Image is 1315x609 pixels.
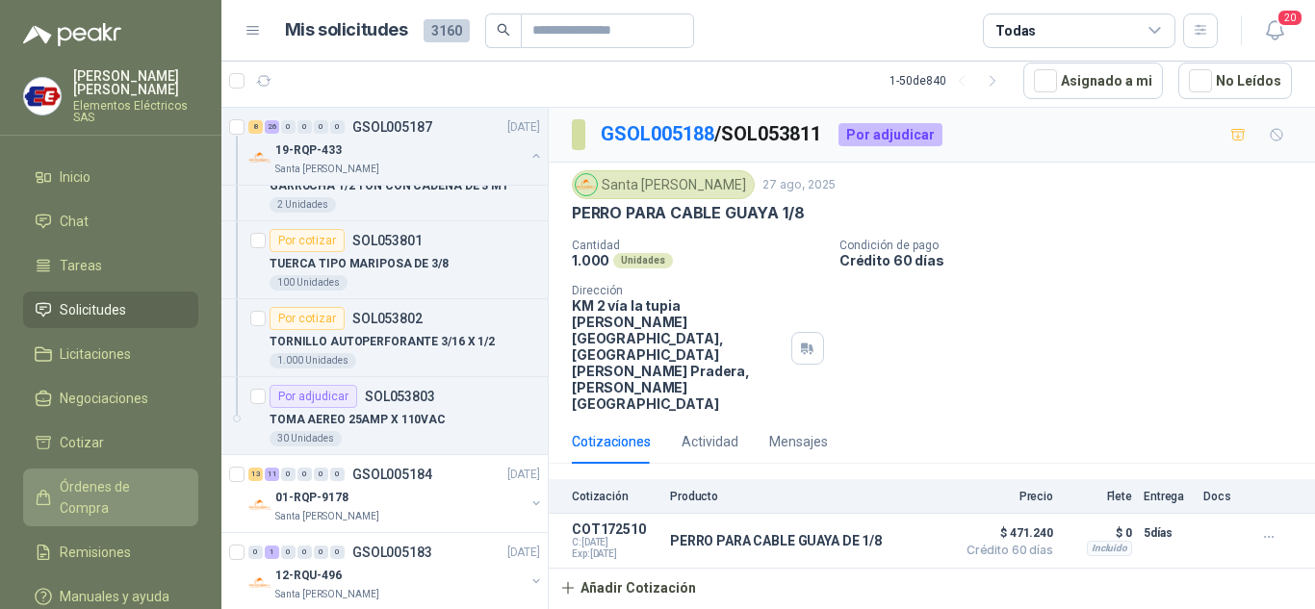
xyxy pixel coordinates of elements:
[221,377,548,455] a: Por adjudicarSOL053803TOMA AEREO 25AMP X 110VAC30 Unidades
[572,431,651,452] div: Cotizaciones
[60,476,180,519] span: Órdenes de Compra
[957,490,1053,503] p: Precio
[275,509,379,524] p: Santa [PERSON_NAME]
[1144,521,1192,545] p: 5 días
[572,203,804,223] p: PERRO PARA CABLE GUAYA 1/8
[682,431,738,452] div: Actividad
[60,211,89,232] span: Chat
[221,299,548,377] a: Por cotizarSOL053802TORNILLO AUTOPERFORANTE 3/16 X 1/21.000 Unidades
[23,23,121,46] img: Logo peakr
[248,468,263,481] div: 13
[613,253,673,268] div: Unidades
[275,489,348,507] p: 01-RQP-9178
[73,100,198,123] p: Elementos Eléctricos SAS
[265,546,279,559] div: 1
[270,307,345,330] div: Por cotizar
[281,546,296,559] div: 0
[60,586,169,607] span: Manuales y ayuda
[1203,490,1242,503] p: Docs
[1065,490,1132,503] p: Flete
[670,490,945,503] p: Producto
[60,343,131,365] span: Licitaciones
[23,380,198,417] a: Negociaciones
[839,239,1307,252] p: Condición de pago
[507,118,540,137] p: [DATE]
[330,120,345,134] div: 0
[839,252,1307,268] p: Crédito 60 días
[424,19,470,42] span: 3160
[995,20,1036,41] div: Todas
[60,299,126,320] span: Solicitudes
[365,390,435,403] p: SOL053803
[1257,13,1292,48] button: 20
[1023,63,1163,99] button: Asignado a mi
[60,255,102,276] span: Tareas
[507,466,540,484] p: [DATE]
[572,521,658,537] p: COT172510
[330,546,345,559] div: 0
[221,221,548,299] a: Por cotizarSOL053801TUERCA TIPO MARIPOSA DE 3/8100 Unidades
[572,297,784,412] p: KM 2 vía la tupia [PERSON_NAME][GEOGRAPHIC_DATA], [GEOGRAPHIC_DATA][PERSON_NAME] Pradera , [PERSO...
[60,166,90,188] span: Inicio
[270,275,348,291] div: 100 Unidades
[549,569,707,607] button: Añadir Cotización
[275,567,342,585] p: 12-RQU-496
[330,468,345,481] div: 0
[23,336,198,372] a: Licitaciones
[248,120,263,134] div: 8
[957,521,1053,545] span: $ 471.240
[248,494,271,517] img: Company Logo
[248,541,544,602] a: 0 1 0 0 0 0 GSOL005183[DATE] Company Logo12-RQU-496Santa [PERSON_NAME]
[601,119,823,149] p: / SOL053811
[572,537,658,548] span: C: [DATE]
[270,229,345,252] div: Por cotizar
[352,546,432,559] p: GSOL005183
[60,388,148,409] span: Negociaciones
[572,239,824,252] p: Cantidad
[838,123,942,146] div: Por adjudicar
[572,252,609,268] p: 1.000
[314,546,328,559] div: 0
[23,534,198,571] a: Remisiones
[270,411,446,429] p: TOMA AEREO 25AMP X 110VAC
[248,146,271,169] img: Company Logo
[957,545,1053,556] span: Crédito 60 días
[270,353,356,368] div: 1.000 Unidades
[270,197,336,213] div: 2 Unidades
[60,432,104,453] span: Cotizar
[352,468,432,481] p: GSOL005184
[572,170,755,199] div: Santa [PERSON_NAME]
[270,255,449,273] p: TUERCA TIPO MARIPOSA DE 3/8
[352,312,423,325] p: SOL053802
[285,16,408,44] h1: Mis solicitudes
[275,162,379,177] p: Santa [PERSON_NAME]
[769,431,828,452] div: Mensajes
[601,122,714,145] a: GSOL005188
[1144,490,1192,503] p: Entrega
[572,490,658,503] p: Cotización
[890,65,1008,96] div: 1 - 50 de 840
[297,546,312,559] div: 0
[1178,63,1292,99] button: No Leídos
[314,120,328,134] div: 0
[270,333,495,351] p: TORNILLO AUTOPERFORANTE 3/16 X 1/2
[23,469,198,526] a: Órdenes de Compra
[572,548,658,560] span: Exp: [DATE]
[24,78,61,114] img: Company Logo
[576,174,597,195] img: Company Logo
[23,424,198,461] a: Cotizar
[23,292,198,328] a: Solicitudes
[248,571,271,595] img: Company Logo
[314,468,328,481] div: 0
[297,120,312,134] div: 0
[281,468,296,481] div: 0
[265,120,279,134] div: 26
[297,468,312,481] div: 0
[1065,521,1132,545] p: $ 0
[670,533,882,548] p: PERRO PARA CABLE GUAYA DE 1/8
[762,176,836,194] p: 27 ago, 2025
[352,120,432,134] p: GSOL005187
[60,542,131,563] span: Remisiones
[281,120,296,134] div: 0
[248,546,263,559] div: 0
